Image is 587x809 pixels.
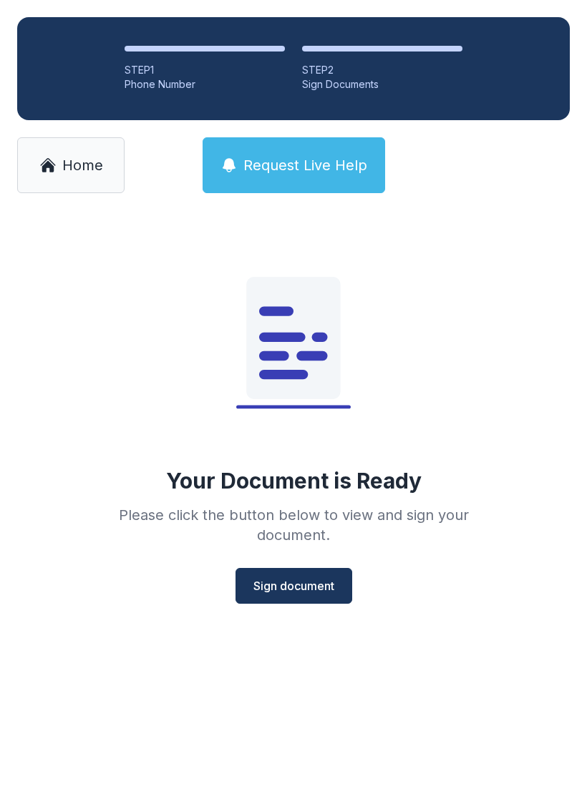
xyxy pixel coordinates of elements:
[87,505,500,545] div: Please click the button below to view and sign your document.
[302,63,462,77] div: STEP 2
[302,77,462,92] div: Sign Documents
[253,577,334,594] span: Sign document
[243,155,367,175] span: Request Live Help
[125,63,285,77] div: STEP 1
[166,468,422,494] div: Your Document is Ready
[125,77,285,92] div: Phone Number
[62,155,103,175] span: Home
